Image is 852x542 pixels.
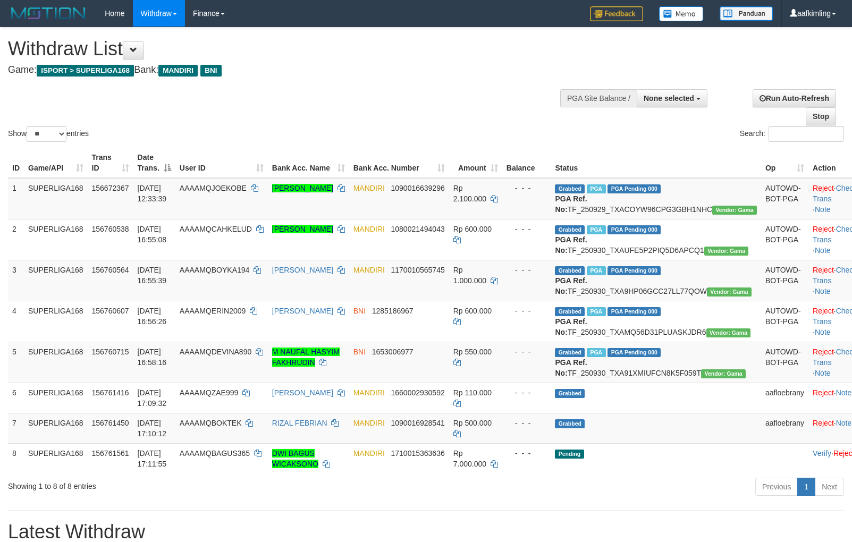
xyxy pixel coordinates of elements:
[453,307,492,315] span: Rp 600.000
[590,6,643,21] img: Feedback.jpg
[24,383,88,413] td: SUPERLIGA168
[391,225,444,233] span: Copy 1080021494043 to clipboard
[180,307,246,315] span: AAAAMQERIN2009
[453,419,492,427] span: Rp 500.000
[551,148,761,178] th: Status
[555,419,585,428] span: Grabbed
[560,89,637,107] div: PGA Site Balance /
[720,6,773,21] img: panduan.png
[813,449,831,458] a: Verify
[555,276,587,295] b: PGA Ref. No:
[555,450,584,459] span: Pending
[644,94,694,103] span: None selected
[24,413,88,443] td: SUPERLIGA168
[551,301,761,342] td: TF_250930_TXAMQ56D31PLUASKJDR6
[555,266,585,275] span: Grabbed
[180,419,242,427] span: AAAAMQBOKTEK
[453,184,486,203] span: Rp 2.100.000
[813,348,834,356] a: Reject
[453,388,492,397] span: Rp 110.000
[8,383,24,413] td: 6
[133,148,175,178] th: Date Trans.: activate to sort column descending
[555,348,585,357] span: Grabbed
[449,148,502,178] th: Amount: activate to sort column ascending
[551,219,761,260] td: TF_250930_TXAUFE5P2PIQ5D6APCQ1
[761,219,808,260] td: AUTOWD-BOT-PGA
[587,348,605,357] span: Marked by aafsoycanthlai
[272,307,333,315] a: [PERSON_NAME]
[272,266,333,274] a: [PERSON_NAME]
[551,342,761,383] td: TF_250930_TXA91XMIUFCN8K5F059T
[502,148,551,178] th: Balance
[769,126,844,142] input: Search:
[587,184,605,193] span: Marked by aafsengchandara
[453,225,492,233] span: Rp 600.000
[391,184,444,192] span: Copy 1090016639296 to clipboard
[92,184,129,192] span: 156672367
[797,478,815,496] a: 1
[391,419,444,427] span: Copy 1090016928541 to clipboard
[706,328,751,337] span: Vendor URL: https://trx31.1velocity.biz
[391,388,444,397] span: Copy 1660002930592 to clipboard
[507,183,547,193] div: - - -
[453,266,486,285] span: Rp 1.000.000
[8,443,24,473] td: 8
[138,388,167,408] span: [DATE] 17:09:32
[761,260,808,301] td: AUTOWD-BOT-PGA
[507,265,547,275] div: - - -
[92,388,129,397] span: 156761416
[175,148,268,178] th: User ID: activate to sort column ascending
[24,219,88,260] td: SUPERLIGA168
[753,89,836,107] a: Run Auto-Refresh
[761,413,808,443] td: aafloebrany
[507,418,547,428] div: - - -
[272,419,327,427] a: RIZAL FEBRIAN
[806,107,836,125] a: Stop
[353,419,385,427] span: MANDIRI
[372,307,414,315] span: Copy 1285186967 to clipboard
[353,307,366,315] span: BNI
[507,224,547,234] div: - - -
[353,225,385,233] span: MANDIRI
[551,260,761,301] td: TF_250930_TXA9HP06GCC27LL77QOW
[200,65,221,77] span: BNI
[755,478,798,496] a: Previous
[8,260,24,301] td: 3
[813,388,834,397] a: Reject
[92,225,129,233] span: 156760538
[555,358,587,377] b: PGA Ref. No:
[659,6,704,21] img: Button%20Memo.svg
[268,148,349,178] th: Bank Acc. Name: activate to sort column ascending
[8,178,24,219] td: 1
[158,65,198,77] span: MANDIRI
[27,126,66,142] select: Showentries
[815,287,831,295] a: Note
[180,266,250,274] span: AAAAMQBOYKA194
[92,348,129,356] span: 156760715
[555,194,587,214] b: PGA Ref. No:
[180,388,239,397] span: AAAAMQZAE999
[24,342,88,383] td: SUPERLIGA168
[637,89,707,107] button: None selected
[507,346,547,357] div: - - -
[272,449,318,468] a: DWI BAGUS WICAKSONO
[372,348,414,356] span: Copy 1653006977 to clipboard
[8,342,24,383] td: 5
[740,126,844,142] label: Search:
[555,307,585,316] span: Grabbed
[24,443,88,473] td: SUPERLIGA168
[92,419,129,427] span: 156761450
[353,449,385,458] span: MANDIRI
[761,342,808,383] td: AUTOWD-BOT-PGA
[272,348,340,367] a: M NAUFAL HASYIM FAKHRUDIN
[138,307,167,326] span: [DATE] 16:56:26
[551,178,761,219] td: TF_250929_TXACOYW96CPG3GBH1NHC
[353,388,385,397] span: MANDIRI
[24,301,88,342] td: SUPERLIGA168
[8,38,558,60] h1: Withdraw List
[555,225,585,234] span: Grabbed
[836,388,852,397] a: Note
[180,225,252,233] span: AAAAMQCAHKELUD
[138,225,167,244] span: [DATE] 16:55:08
[92,449,129,458] span: 156761561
